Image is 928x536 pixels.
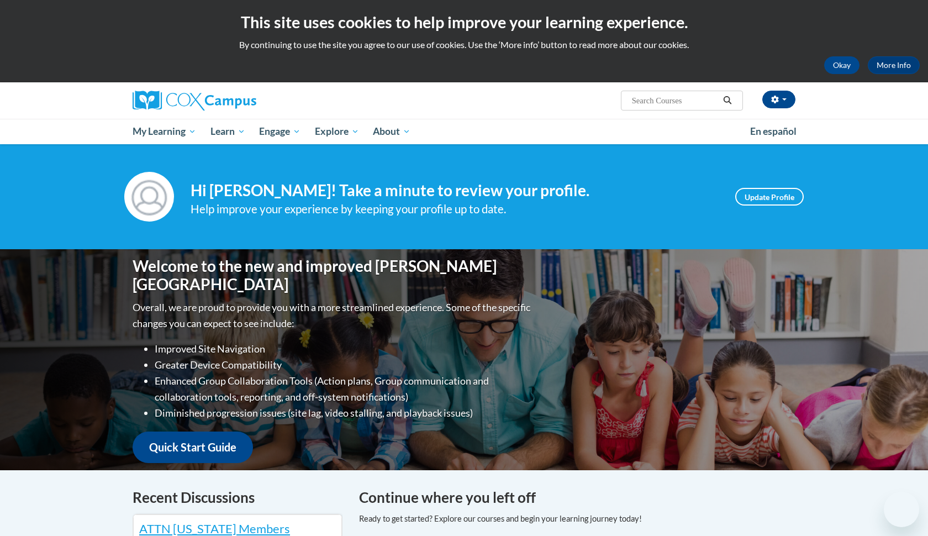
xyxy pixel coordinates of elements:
[133,299,533,332] p: Overall, we are proud to provide you with a more streamlined experience. Some of the specific cha...
[210,125,245,138] span: Learn
[191,181,719,200] h4: Hi [PERSON_NAME]! Take a minute to review your profile.
[124,172,174,222] img: Profile Image
[743,120,804,143] a: En español
[125,119,203,144] a: My Learning
[133,432,253,463] a: Quick Start Guide
[155,357,533,373] li: Greater Device Compatibility
[139,521,290,536] a: ATTN [US_STATE] Members
[252,119,308,144] a: Engage
[366,119,418,144] a: About
[203,119,252,144] a: Learn
[762,91,795,108] button: Account Settings
[116,119,812,144] div: Main menu
[631,94,719,107] input: Search Courses
[133,91,256,111] img: Cox Campus
[308,119,366,144] a: Explore
[735,188,804,206] a: Update Profile
[719,94,736,107] button: Search
[133,91,342,111] a: Cox Campus
[155,341,533,357] li: Improved Site Navigation
[133,487,342,508] h4: Recent Discussions
[155,373,533,405] li: Enhanced Group Collaboration Tools (Action plans, Group communication and collaboration tools, re...
[8,11,920,33] h2: This site uses cookies to help improve your learning experience.
[750,125,797,137] span: En español
[359,487,795,508] h4: Continue where you left off
[373,125,410,138] span: About
[8,39,920,51] p: By continuing to use the site you agree to our use of cookies. Use the ‘More info’ button to read...
[884,492,919,527] iframe: Button to launch messaging window
[868,56,920,74] a: More Info
[133,125,196,138] span: My Learning
[133,257,533,294] h1: Welcome to the new and improved [PERSON_NAME][GEOGRAPHIC_DATA]
[259,125,300,138] span: Engage
[315,125,359,138] span: Explore
[155,405,533,421] li: Diminished progression issues (site lag, video stalling, and playback issues)
[191,200,719,218] div: Help improve your experience by keeping your profile up to date.
[824,56,860,74] button: Okay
